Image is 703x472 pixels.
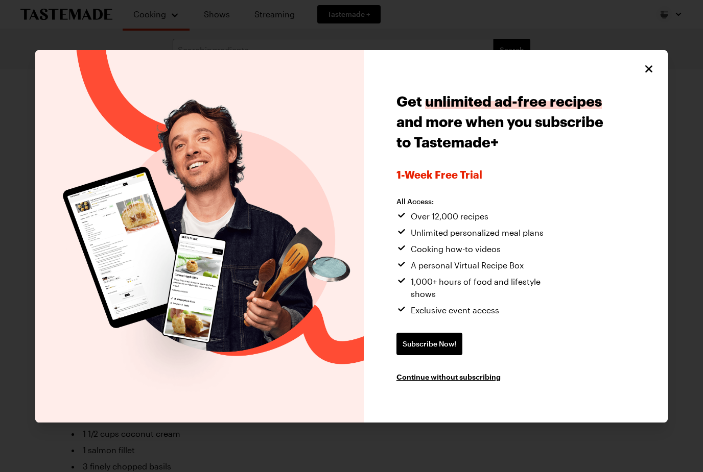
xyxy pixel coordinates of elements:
span: A personal Virtual Recipe Box [411,259,524,271]
span: Cooking how-to videos [411,243,501,255]
span: Subscribe Now! [403,339,456,349]
img: Tastemade Plus preview image [35,50,364,423]
span: Over 12,000 recipes [411,210,488,222]
button: Close [642,62,655,76]
span: 1-week Free Trial [396,168,606,181]
h2: All Access: [396,197,565,206]
h1: Get and more when you subscribe to Tastemade+ [396,91,606,152]
span: unlimited ad-free recipes [425,93,602,109]
button: Continue without subscribing [396,371,501,382]
a: Subscribe Now! [396,333,462,355]
span: Exclusive event access [411,304,499,316]
span: Unlimited personalized meal plans [411,227,544,239]
span: 1,000+ hours of food and lifestyle shows [411,276,565,300]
